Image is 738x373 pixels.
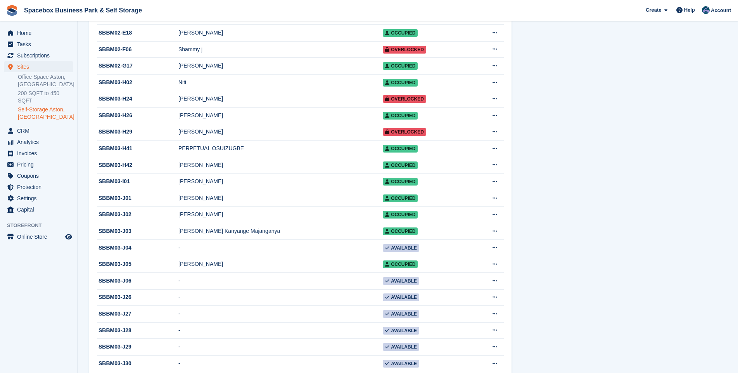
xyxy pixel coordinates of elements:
div: SBBM03-J01 [97,194,178,202]
span: Occupied [383,260,418,268]
a: menu [4,193,73,204]
span: Occupied [383,62,418,70]
span: Subscriptions [17,50,64,61]
div: SBBM03-H26 [97,111,178,120]
span: Available [383,293,419,301]
div: SBBM03-H02 [97,78,178,87]
div: [PERSON_NAME] [178,29,383,37]
span: Help [684,6,695,14]
span: Occupied [383,178,418,186]
span: Available [383,277,419,285]
a: menu [4,170,73,181]
span: Analytics [17,137,64,147]
span: Occupied [383,194,418,202]
div: SBBM02-E18 [97,29,178,37]
span: Available [383,310,419,318]
a: menu [4,50,73,61]
div: SBBM02-G17 [97,62,178,70]
a: Spacebox Business Park & Self Storage [21,4,145,17]
td: - [178,289,383,306]
a: menu [4,125,73,136]
div: SBBM03-J04 [97,244,178,252]
div: SBBM02-F06 [97,45,178,54]
span: Invoices [17,148,64,159]
span: Occupied [383,29,418,37]
div: SBBM03-J06 [97,277,178,285]
span: Account [711,7,731,14]
td: - [178,306,383,323]
td: - [178,322,383,339]
a: 200 SQFT to 450 SQFT [18,90,73,104]
div: SBBM03-J30 [97,359,178,368]
div: [PERSON_NAME] [178,260,383,268]
span: Available [383,244,419,252]
a: menu [4,61,73,72]
div: [PERSON_NAME] [178,161,383,169]
span: Occupied [383,145,418,153]
span: Occupied [383,161,418,169]
a: menu [4,204,73,215]
a: menu [4,182,73,193]
a: menu [4,137,73,147]
span: Sites [17,61,64,72]
div: [PERSON_NAME] [178,210,383,219]
div: SBBM03-J02 [97,210,178,219]
img: Daud [702,6,710,14]
div: [PERSON_NAME] [178,62,383,70]
span: Occupied [383,227,418,235]
div: SBBM03-H41 [97,144,178,153]
a: menu [4,39,73,50]
td: - [178,339,383,356]
span: Overlocked [383,46,426,54]
div: SBBM03-J27 [97,310,178,318]
span: Tasks [17,39,64,50]
span: Occupied [383,112,418,120]
span: Protection [17,182,64,193]
span: Pricing [17,159,64,170]
span: Online Store [17,231,64,242]
span: Available [383,360,419,368]
span: Overlocked [383,128,426,136]
a: Preview store [64,232,73,241]
img: stora-icon-8386f47178a22dfd0bd8f6a31ec36ba5ce8667c1dd55bd0f319d3a0aa187defe.svg [6,5,18,16]
span: Settings [17,193,64,204]
span: Create [646,6,661,14]
div: [PERSON_NAME] [178,111,383,120]
a: menu [4,28,73,38]
span: Occupied [383,211,418,219]
div: PERPETUAL OSUIZUGBE [178,144,383,153]
div: SBBM03-I01 [97,177,178,186]
div: [PERSON_NAME] [178,194,383,202]
span: Available [383,343,419,351]
div: [PERSON_NAME] [178,95,383,103]
a: menu [4,231,73,242]
span: Coupons [17,170,64,181]
span: CRM [17,125,64,136]
div: SBBM03-J05 [97,260,178,268]
div: Shammy j [178,45,383,54]
span: Overlocked [383,95,426,103]
div: [PERSON_NAME] [178,177,383,186]
td: - [178,273,383,290]
div: Niti [178,78,383,87]
a: Self-Storage Aston, [GEOGRAPHIC_DATA] [18,106,73,121]
span: Home [17,28,64,38]
div: SBBM03-H29 [97,128,178,136]
a: menu [4,159,73,170]
div: SBBM03-J28 [97,326,178,335]
div: [PERSON_NAME] [178,128,383,136]
div: [PERSON_NAME] Kanyange Majanganya [178,227,383,235]
div: SBBM03-H42 [97,161,178,169]
span: Available [383,327,419,335]
div: SBBM03-J03 [97,227,178,235]
span: Storefront [7,222,77,229]
a: menu [4,148,73,159]
span: Occupied [383,79,418,87]
td: - [178,239,383,256]
div: SBBM03-H24 [97,95,178,103]
span: Capital [17,204,64,215]
div: SBBM03-J29 [97,343,178,351]
div: SBBM03-J26 [97,293,178,301]
a: Office Space Aston, [GEOGRAPHIC_DATA] [18,73,73,88]
td: - [178,356,383,372]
